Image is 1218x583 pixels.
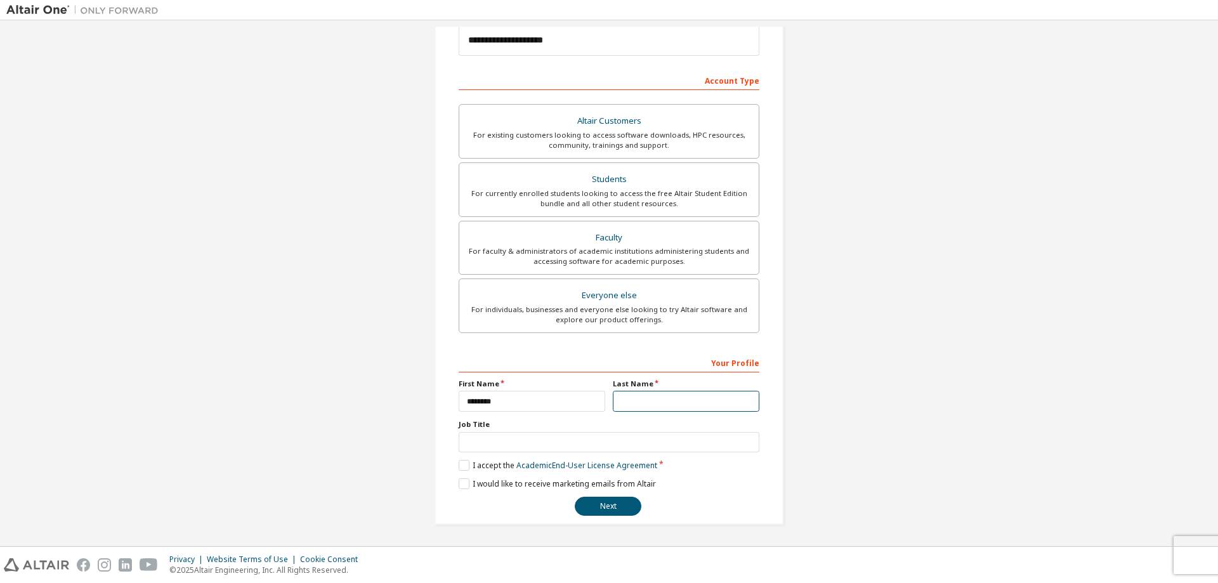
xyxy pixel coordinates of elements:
div: Website Terms of Use [207,554,300,565]
img: youtube.svg [140,558,158,572]
div: Altair Customers [467,112,751,130]
div: For currently enrolled students looking to access the free Altair Student Edition bundle and all ... [467,188,751,209]
img: altair_logo.svg [4,558,69,572]
label: I accept the [459,460,657,471]
div: For individuals, businesses and everyone else looking to try Altair software and explore our prod... [467,305,751,325]
button: Next [575,497,641,516]
label: Job Title [459,419,759,429]
img: facebook.svg [77,558,90,572]
div: Students [467,171,751,188]
div: Faculty [467,229,751,247]
div: For faculty & administrators of academic institutions administering students and accessing softwa... [467,246,751,266]
div: For existing customers looking to access software downloads, HPC resources, community, trainings ... [467,130,751,150]
img: instagram.svg [98,558,111,572]
div: Everyone else [467,287,751,305]
div: Cookie Consent [300,554,365,565]
div: Your Profile [459,352,759,372]
label: I would like to receive marketing emails from Altair [459,478,656,489]
div: Privacy [169,554,207,565]
img: linkedin.svg [119,558,132,572]
label: First Name [459,379,605,389]
label: Last Name [613,379,759,389]
p: © 2025 Altair Engineering, Inc. All Rights Reserved. [169,565,365,575]
img: Altair One [6,4,165,16]
div: Account Type [459,70,759,90]
a: Academic End-User License Agreement [516,460,657,471]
